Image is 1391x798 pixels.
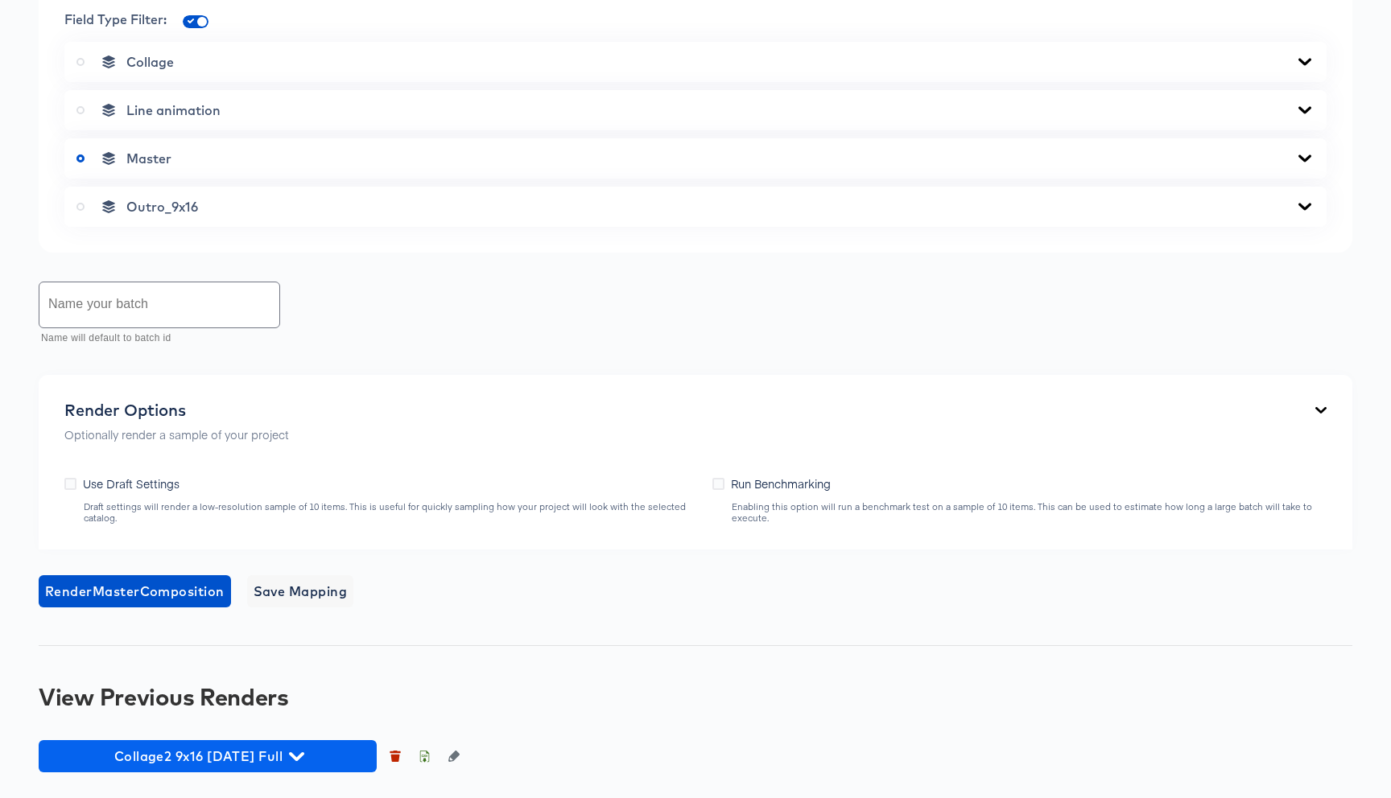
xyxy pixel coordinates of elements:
[64,426,289,442] p: Optionally render a sample of your project
[83,475,180,492] span: Use Draft Settings
[64,11,167,27] span: Field Type Filter:
[83,501,696,524] div: Draft settings will render a low-resolution sample of 10 items. This is useful for quickly sampli...
[41,331,269,347] p: Name will default to batch id
[39,684,1352,710] div: View Previous Renders
[126,54,174,70] span: Collage
[731,475,831,492] span: Run Benchmarking
[126,199,198,215] span: Outro_9x16
[64,401,289,420] div: Render Options
[39,575,231,607] button: RenderMasterComposition
[247,575,354,607] button: Save Mapping
[47,745,369,767] span: Collage2 9x16 [DATE] Full
[45,580,225,603] span: Render Master Composition
[126,150,171,167] span: Master
[254,580,348,603] span: Save Mapping
[731,501,1327,524] div: Enabling this option will run a benchmark test on a sample of 10 items. This can be used to estim...
[126,102,221,118] span: Line animation
[39,740,377,772] button: Collage2 9x16 [DATE] Full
